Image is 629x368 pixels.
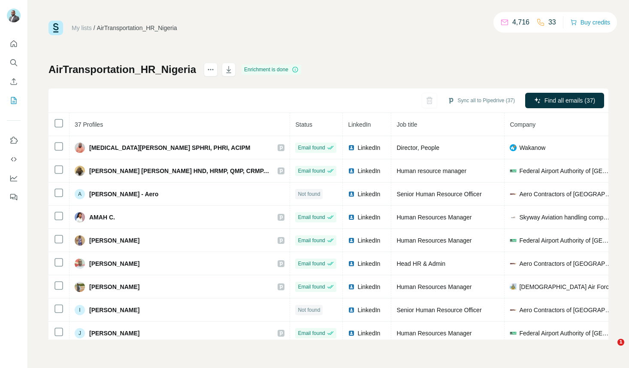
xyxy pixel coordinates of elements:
img: LinkedIn logo [348,167,355,174]
img: LinkedIn logo [348,237,355,244]
p: 4,716 [512,17,529,27]
span: Email found [298,213,325,221]
span: Head HR & Admin [396,260,445,267]
span: 1 [617,339,624,346]
div: I [75,305,85,315]
span: Email found [298,260,325,268]
span: Not found [298,306,320,314]
span: [PERSON_NAME] - Aero [89,190,158,198]
span: Human Resources Manager [396,330,472,337]
button: Use Surfe on LinkedIn [7,133,21,148]
button: Feedback [7,189,21,205]
span: Director, People [396,144,439,151]
button: Enrich CSV [7,74,21,89]
span: Human Resources Manager [396,237,472,244]
span: Federal Airport Authority of [GEOGRAPHIC_DATA] [519,167,612,175]
span: Aero Contractors of [GEOGRAPHIC_DATA] [519,190,612,198]
button: Search [7,55,21,70]
button: Dashboard [7,170,21,186]
img: company-logo [510,283,517,290]
span: LinkedIn [357,283,380,291]
button: Use Surfe API [7,152,21,167]
span: LinkedIn [357,190,380,198]
span: Email found [298,283,325,291]
div: Enrichment is done [242,64,301,75]
button: actions [204,63,218,76]
a: My lists [72,24,92,31]
span: LinkedIn [357,259,380,268]
img: Avatar [75,259,85,269]
img: company-logo [510,307,517,313]
p: 33 [548,17,556,27]
img: LinkedIn logo [348,283,355,290]
div: J [75,328,85,338]
span: LinkedIn [357,213,380,222]
span: Email found [298,144,325,152]
img: company-logo [510,167,517,174]
span: LinkedIn [357,236,380,245]
span: Human Resources Manager [396,283,472,290]
span: Federal Airport Authority of [GEOGRAPHIC_DATA] [519,329,612,338]
span: [PERSON_NAME] [89,259,139,268]
button: Find all emails (37) [525,93,604,108]
span: Human Resources Manager [396,214,472,221]
img: Avatar [75,235,85,246]
span: Email found [298,167,325,175]
img: LinkedIn logo [348,260,355,267]
img: Avatar [7,9,21,22]
span: Status [295,121,312,128]
span: Wakanow [519,143,545,152]
button: Quick start [7,36,21,52]
li: / [94,24,95,32]
img: LinkedIn logo [348,144,355,151]
span: Senior Human Resource Officer [396,191,481,198]
iframe: Intercom live chat [600,339,620,359]
span: Find all emails (37) [544,96,595,105]
span: Aero Contractors of [GEOGRAPHIC_DATA] [519,259,612,268]
img: LinkedIn logo [348,214,355,221]
span: LinkedIn [357,329,380,338]
img: LinkedIn logo [348,191,355,198]
div: AirTransportation_HR_Nigeria [97,24,177,32]
span: Skyway Aviation handling company Plc SAHCO [519,213,612,222]
img: LinkedIn logo [348,307,355,313]
h1: AirTransportation_HR_Nigeria [48,63,196,76]
img: company-logo [510,237,517,244]
span: Job title [396,121,417,128]
img: LinkedIn logo [348,330,355,337]
span: AMAH C. [89,213,115,222]
img: company-logo [510,144,517,151]
span: [MEDICAL_DATA][PERSON_NAME] SPHRI, PHRI, ACIPM [89,143,250,152]
img: company-logo [510,191,517,198]
span: [PERSON_NAME] [89,236,139,245]
img: company-logo [510,214,517,221]
img: Avatar [75,212,85,222]
span: 37 Profiles [75,121,103,128]
button: My lists [7,93,21,108]
span: [PERSON_NAME] [89,306,139,314]
span: Federal Airport Authority of [GEOGRAPHIC_DATA] [519,236,612,245]
img: Surfe Logo [48,21,63,35]
button: Sync all to Pipedrive (37) [442,94,521,107]
span: Email found [298,237,325,244]
span: [PERSON_NAME] [PERSON_NAME] HND, HRMP, QMP, CRMP, PMP [89,167,269,175]
span: LinkedIn [357,306,380,314]
span: Aero Contractors of [GEOGRAPHIC_DATA] [519,306,612,314]
span: LinkedIn [348,121,371,128]
span: [PERSON_NAME] [89,329,139,338]
span: LinkedIn [357,143,380,152]
span: Senior Human Resource Officer [396,307,481,313]
img: company-logo [510,260,517,267]
span: [PERSON_NAME] [89,283,139,291]
img: company-logo [510,330,517,337]
span: Email found [298,329,325,337]
span: Not found [298,190,320,198]
img: Avatar [75,143,85,153]
button: Buy credits [570,16,610,28]
span: LinkedIn [357,167,380,175]
span: [DEMOGRAPHIC_DATA] Air Force [519,283,612,291]
span: Human resource manager [396,167,466,174]
span: Company [510,121,535,128]
img: Avatar [75,282,85,292]
img: Avatar [75,166,85,176]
